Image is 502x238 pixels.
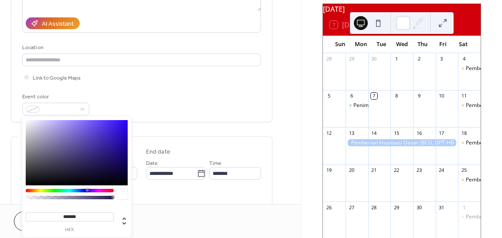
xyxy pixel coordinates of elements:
span: Date [146,159,158,168]
div: 6 [348,93,355,99]
div: Mon [350,36,371,53]
div: [DATE] [323,4,481,14]
div: 21 [371,167,377,174]
div: 29 [393,204,400,211]
div: 2 [416,56,422,62]
div: Pemberian Imunisasi Dasar (BCG, DPT-HB-Hib, Polio, Campak) [346,139,458,147]
div: 22 [393,167,400,174]
div: Location [22,43,259,52]
div: 25 [461,167,467,174]
div: 23 [416,167,422,174]
div: Fri [433,36,453,53]
label: hex [26,228,114,232]
div: Pemberian Vitamin dan Makanan Sehat [458,139,481,147]
div: 15 [393,130,400,136]
div: 18 [461,130,467,136]
div: 7 [371,93,377,99]
div: 28 [326,56,332,62]
div: 30 [371,56,377,62]
div: Pemberian Vitamin dan Makanan Sehat [458,102,481,109]
div: 11 [461,93,467,99]
div: 17 [438,130,445,136]
span: Time [209,159,221,168]
div: 31 [438,204,445,211]
div: End date [146,147,170,157]
div: 1 [461,204,467,211]
div: 5 [326,93,332,99]
div: 20 [348,167,355,174]
div: Thu [412,36,433,53]
span: Link to Google Maps [33,74,81,83]
div: Pemberian Vitamin dan Makanan Sehat [458,213,481,221]
button: Cancel [14,211,68,231]
div: 3 [438,56,445,62]
div: 27 [348,204,355,211]
div: Penimbangan Balita dan Pemantauan Tumbuh Kembang [346,102,368,109]
div: 29 [348,56,355,62]
div: Sun [330,36,350,53]
div: AI Assistant [42,20,74,29]
div: Tue [371,36,391,53]
div: 19 [326,167,332,174]
div: 8 [393,93,400,99]
div: 30 [416,204,422,211]
div: Pemberian Vitamin dan Makanan Sehat [458,65,481,72]
div: 24 [438,167,445,174]
div: 1 [393,56,400,62]
div: 28 [371,204,377,211]
div: 9 [416,93,422,99]
div: 4 [461,56,467,62]
div: 10 [438,93,445,99]
div: Wed [392,36,412,53]
div: 26 [326,204,332,211]
button: AI Assistant [26,17,80,29]
div: 13 [348,130,355,136]
div: Event color [22,92,88,101]
div: Penimbangan Balita dan Pemantauan Tumbuh Kembang [353,102,491,109]
div: Pemberian Vitamin dan Makanan Sehat [458,176,481,184]
div: 12 [326,130,332,136]
div: 16 [416,130,422,136]
div: Sat [453,36,474,53]
div: 14 [371,130,377,136]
